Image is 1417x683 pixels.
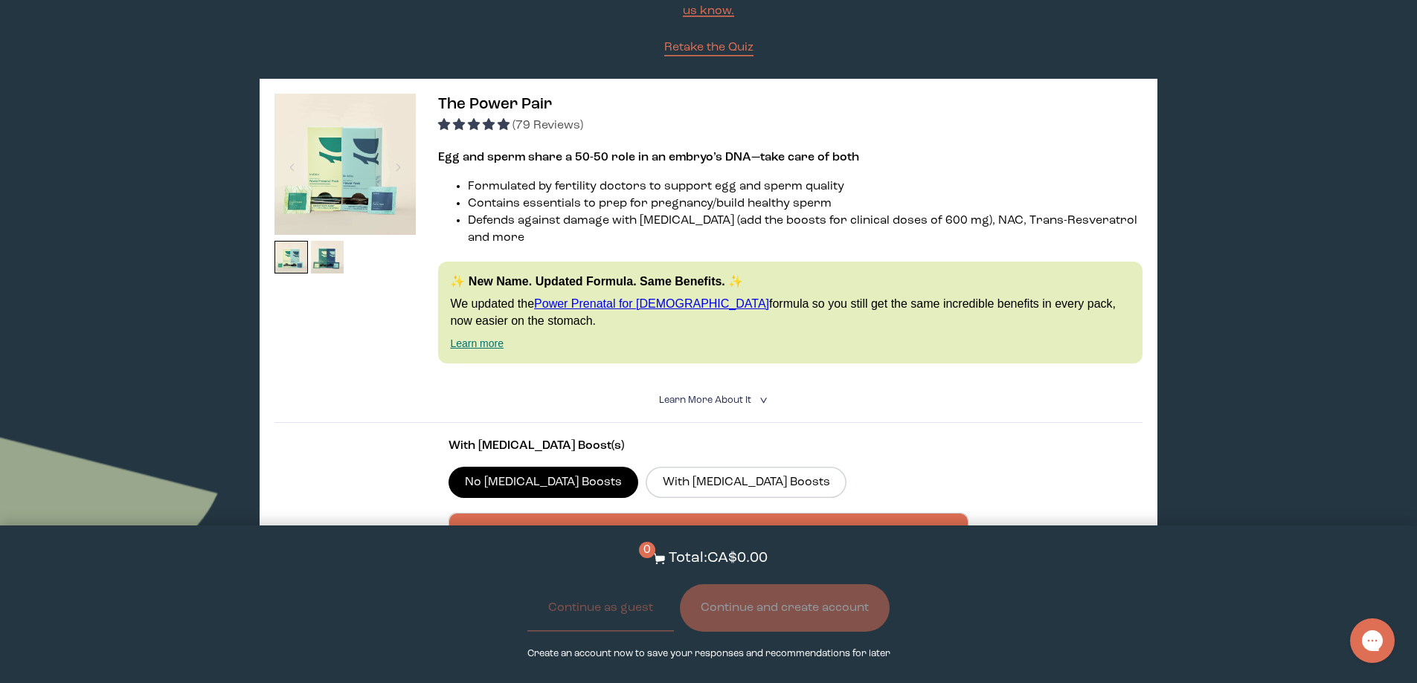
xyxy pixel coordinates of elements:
[438,120,513,132] span: 4.92 stars
[680,584,890,632] button: Continue and create account
[450,275,743,288] strong: ✨ New Name. Updated Formula. Same Benefits. ✨
[1343,613,1402,668] iframe: Gorgias live chat messenger
[659,393,759,407] summary: Learn More About it <
[438,152,859,164] strong: Egg and sperm share a 50-50 role in an embryo’s DNA—take care of both
[755,396,769,404] i: <
[468,195,1142,213] li: Contains essentials to prep for pregnancy/build healthy sperm
[639,542,655,558] span: 0
[468,213,1142,247] li: Defends against damage with [MEDICAL_DATA] (add the boosts for clinical doses of 600 mg), NAC, Tr...
[527,584,674,632] button: Continue as guest
[664,42,754,54] span: Retake the Quiz
[274,241,308,274] img: thumbnail image
[646,467,846,498] label: With [MEDICAL_DATA] Boosts
[513,120,583,132] span: (79 Reviews)
[664,39,754,56] a: Retake the Quiz
[450,337,504,349] a: Learn more
[450,296,1130,329] p: We updated the formula so you still get the same incredible benefits in every pack, now easier on...
[438,97,552,112] span: The Power Pair
[669,548,768,569] p: Total: CA$0.00
[527,647,890,661] p: Create an account now to save your responses and recommendations for later
[449,438,969,455] p: With [MEDICAL_DATA] Boost(s)
[659,395,751,405] span: Learn More About it
[468,178,1142,195] li: Formulated by fertility doctors to support egg and sperm quality
[274,94,416,235] img: thumbnail image
[311,241,344,274] img: thumbnail image
[534,297,769,310] a: Power Prenatal for [DEMOGRAPHIC_DATA]
[449,467,639,498] label: No [MEDICAL_DATA] Boosts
